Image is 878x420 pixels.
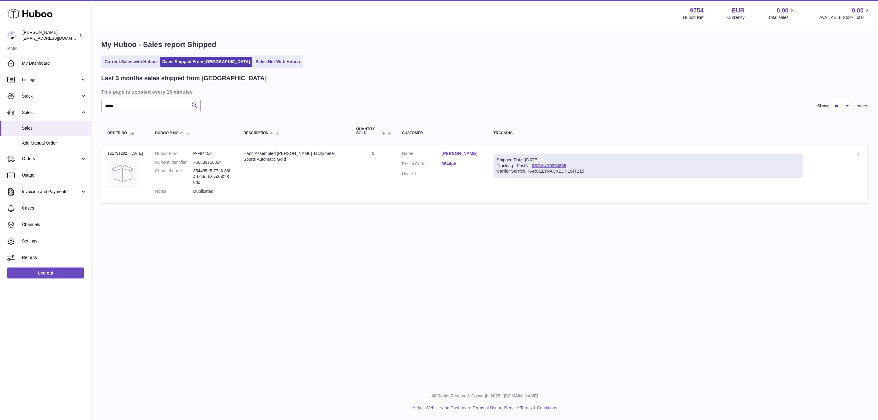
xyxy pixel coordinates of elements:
[532,163,566,168] a: 3SOVUD9274385
[101,88,867,95] h3: This page is updated every 15 minutes
[768,15,795,20] span: Total sales
[107,158,138,188] img: no-photo.jpg
[22,255,87,260] span: Returns
[101,40,868,49] h1: My Huboo - Sales report Shipped
[497,157,800,163] div: Shipped Date: [DATE]
[155,188,193,194] dt: Notes
[402,161,442,168] dt: Postal Code
[22,189,80,195] span: Invoicing and Payments
[442,151,481,156] a: [PERSON_NAME]
[7,31,16,40] img: info@fieldsluxury.london
[101,74,267,82] h2: Last 3 months sales shipped from [GEOGRAPHIC_DATA]
[817,103,829,109] label: Show
[494,154,803,178] div: Tracking - PostNL:
[852,6,864,15] span: 0.00
[253,57,302,67] a: Sales Not With Huboo
[7,267,84,278] a: Log out
[412,405,421,410] a: Help
[350,145,396,203] td: 1
[160,57,252,67] a: Sales Shipped From [GEOGRAPHIC_DATA]
[402,151,442,158] dt: Name
[155,168,193,185] dt: Channel order
[102,57,159,67] a: Current Sales with Huboo
[777,6,789,15] span: 0.00
[155,131,179,135] span: Huboo P no
[494,131,803,135] div: Tracking
[155,151,193,156] dt: Huboo P no
[855,103,868,109] span: entries
[244,151,344,162] div: Hand Assembled [PERSON_NAME] Tachymeter Sports Automatic Gold
[497,168,800,174] div: Carrier Service: PARCELTRACKEDNLSITE15
[727,15,745,20] div: Currency
[193,168,231,185] dd: 354455d5-77c3-36f4-b6dd-b3ca3a0286dc
[107,131,127,135] span: Order No
[423,405,557,411] li: and
[193,160,231,165] dd: 756839756334
[22,156,80,162] span: Orders
[426,405,498,410] a: Website and Dashboard Terms of Use
[22,110,80,116] span: Sales
[22,125,87,131] span: Sales
[22,205,87,211] span: Cases
[732,6,744,15] strong: EUR
[22,140,87,146] span: Add Manual Order
[22,238,87,244] span: Settings
[193,151,231,156] dd: P-984452
[768,6,795,20] a: 0.00 Total sales
[22,60,87,66] span: My Dashboard
[23,30,77,41] div: [PERSON_NAME]
[683,15,704,20] div: Huboo Ref
[107,151,143,156] div: 121791282 | [DATE]
[819,6,871,20] a: 0.00 AVAILABLE Stock Total
[402,131,481,135] div: Customer
[155,160,193,165] dt: Current identifier
[193,188,231,194] p: Duplicated
[96,393,873,399] p: All Rights Reserved. Copyright 2025 - [DOMAIN_NAME]
[819,15,871,20] span: AVAILABLE Stock Total
[23,36,90,41] span: [EMAIL_ADDRESS][DOMAIN_NAME]
[22,172,87,178] span: Usage
[402,171,442,177] dt: User Id
[22,77,80,83] span: Listings
[505,405,557,410] a: Service Terms & Conditions
[442,161,481,167] a: 6544ph
[244,131,269,135] span: Description
[356,127,380,135] span: Quantity Sold
[22,222,87,228] span: Channels
[22,93,80,99] span: Stock
[690,6,704,15] strong: 9754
